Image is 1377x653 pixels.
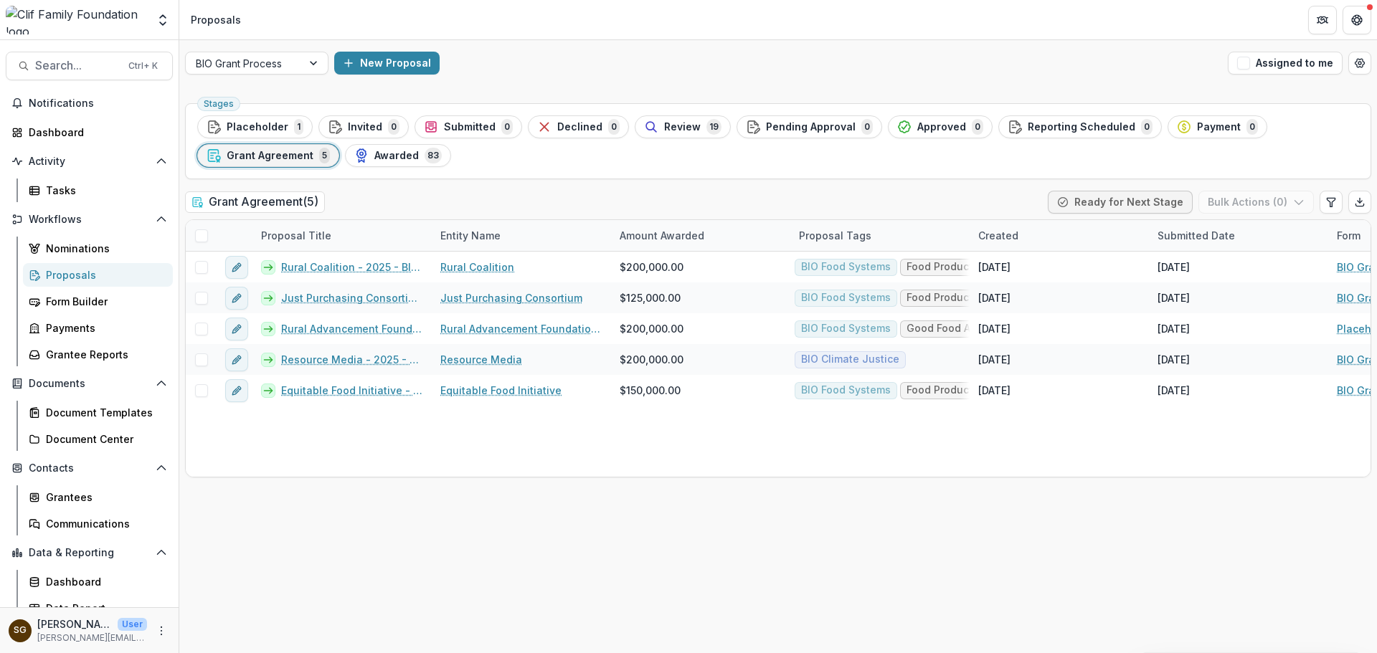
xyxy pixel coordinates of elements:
[29,214,150,226] span: Workflows
[225,256,248,279] button: edit
[1348,191,1371,214] button: Export table data
[348,121,382,133] span: Invited
[432,228,509,243] div: Entity Name
[6,208,173,231] button: Open Workflows
[29,378,150,390] span: Documents
[23,512,173,535] a: Communications
[1028,121,1135,133] span: Reporting Scheduled
[998,115,1162,138] button: Reporting Scheduled0
[153,622,170,639] button: More
[345,144,451,167] button: Awarded83
[46,267,161,282] div: Proposals
[1158,321,1190,336] div: [DATE]
[611,220,790,251] div: Amount Awarded
[319,148,330,163] span: 5
[318,115,409,138] button: Invited0
[23,178,173,202] a: Tasks
[766,121,856,133] span: Pending Approval
[501,119,513,135] span: 0
[6,372,173,395] button: Open Documents
[46,294,161,309] div: Form Builder
[374,150,419,162] span: Awarded
[227,121,288,133] span: Placeholder
[1228,52,1343,75] button: Assigned to me
[1328,228,1369,243] div: Form
[970,228,1027,243] div: Created
[225,318,248,340] button: edit
[6,541,173,564] button: Open Data & Reporting
[415,115,522,138] button: Submitted0
[281,383,423,398] a: Equitable Food Initiative - 2025 - BIO Grant Application
[972,119,983,135] span: 0
[46,320,161,335] div: Payments
[1158,290,1190,305] div: [DATE]
[6,6,147,34] img: Clif Family Foundation logo
[23,570,173,594] a: Dashboard
[432,220,611,251] div: Entity Name
[23,316,173,340] a: Payments
[46,241,161,256] div: Nominations
[1149,220,1328,251] div: Submitted Date
[46,601,161,616] div: Data Report
[23,343,173,366] a: Grantee Reports
[706,119,721,135] span: 19
[23,596,173,620] a: Data Report
[6,457,173,480] button: Open Contacts
[225,379,248,402] button: edit
[440,290,582,305] a: Just Purchasing Consortium
[227,150,313,162] span: Grant Agreement
[1320,191,1343,214] button: Edit table settings
[1168,115,1267,138] button: Payment0
[888,115,993,138] button: Approved0
[35,59,120,72] span: Search...
[23,290,173,313] a: Form Builder
[46,347,161,362] div: Grantee Reports
[29,547,150,559] span: Data & Reporting
[978,290,1011,305] div: [DATE]
[917,121,966,133] span: Approved
[14,626,27,635] div: Sarah Grady
[225,348,248,371] button: edit
[6,150,173,173] button: Open Activity
[197,144,339,167] button: Grant Agreement5
[425,148,442,163] span: 83
[252,228,340,243] div: Proposal Title
[664,121,701,133] span: Review
[1158,383,1190,398] div: [DATE]
[204,99,234,109] span: Stages
[6,52,173,80] button: Search...
[185,191,325,212] h2: Grant Agreement ( 5 )
[29,97,167,110] span: Notifications
[861,119,873,135] span: 0
[1198,191,1314,214] button: Bulk Actions (0)
[294,119,303,135] span: 1
[440,352,522,367] a: Resource Media
[1246,119,1258,135] span: 0
[23,263,173,287] a: Proposals
[23,427,173,451] a: Document Center
[281,352,423,367] a: Resource Media - 2025 - BIO Grant Application
[37,631,147,644] p: [PERSON_NAME][EMAIL_ADDRESS][DOMAIN_NAME]
[440,383,562,398] a: Equitable Food Initiative
[1158,259,1190,275] div: [DATE]
[126,58,161,74] div: Ctrl + K
[440,259,514,275] a: Rural Coalition
[611,228,713,243] div: Amount Awarded
[252,220,432,251] div: Proposal Title
[46,516,161,531] div: Communications
[978,321,1011,336] div: [DATE]
[23,237,173,260] a: Nominations
[557,121,602,133] span: Declined
[281,321,423,336] a: Rural Advancement Foundation International-[GEOGRAPHIC_DATA] - 2025 - Placeholder Form
[23,401,173,424] a: Document Templates
[790,220,970,251] div: Proposal Tags
[191,12,241,27] div: Proposals
[608,119,620,135] span: 0
[978,383,1011,398] div: [DATE]
[197,115,313,138] button: Placeholder1
[46,405,161,420] div: Document Templates
[1048,191,1193,214] button: Ready for Next Stage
